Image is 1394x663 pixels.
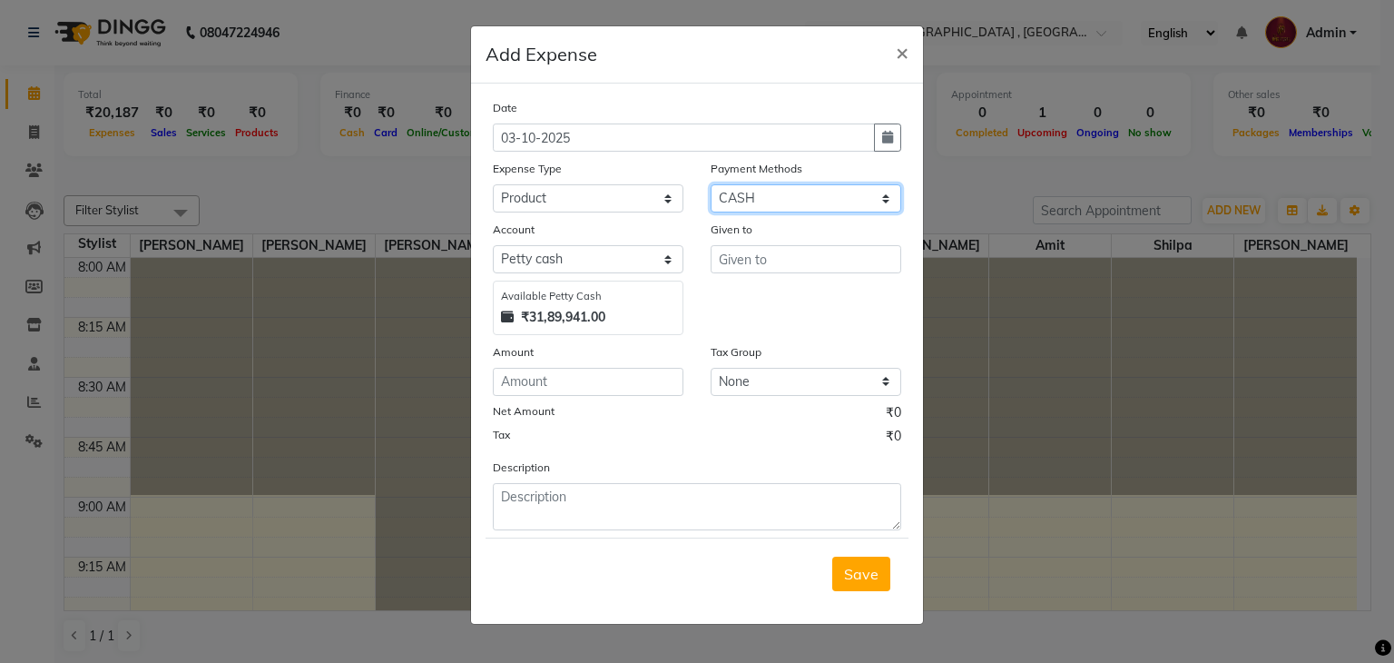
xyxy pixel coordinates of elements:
[493,222,535,238] label: Account
[493,344,534,361] label: Amount
[844,565,879,583] span: Save
[711,344,761,361] label: Tax Group
[711,222,752,238] label: Given to
[711,161,802,177] label: Payment Methods
[881,26,923,77] button: Close
[493,403,555,420] label: Net Amount
[493,427,510,443] label: Tax
[832,557,890,591] button: Save
[521,308,605,327] strong: ₹31,89,941.00
[493,460,550,476] label: Description
[501,289,675,304] div: Available Petty Cash
[896,38,908,65] span: ×
[711,245,901,273] input: Given to
[493,368,683,396] input: Amount
[886,403,901,427] span: ₹0
[886,427,901,450] span: ₹0
[486,41,597,68] h5: Add Expense
[493,161,562,177] label: Expense Type
[493,100,517,116] label: Date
